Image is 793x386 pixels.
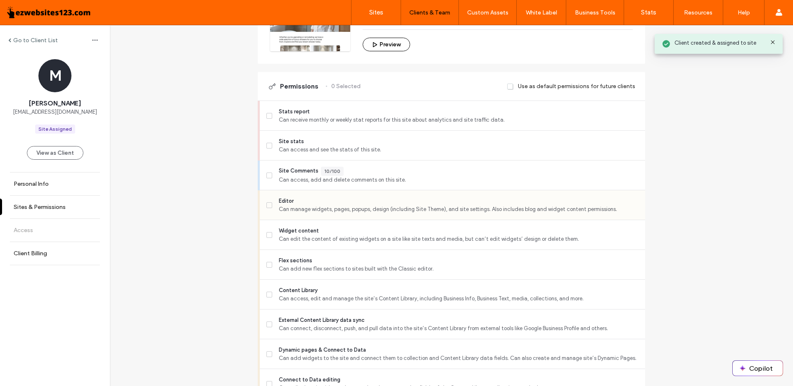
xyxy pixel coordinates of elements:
label: Clients & Team [409,9,450,16]
label: Business Tools [575,9,615,16]
div: Site Assigned [38,125,72,133]
span: [EMAIL_ADDRESS][DOMAIN_NAME] [13,108,97,116]
label: Resources [684,9,712,16]
span: Can access, edit and manage the site’s Content Library, including Business Info, Business Text, m... [279,295,639,303]
label: Help [738,9,750,16]
span: Help [19,6,36,13]
span: Permissions [280,82,318,91]
span: Can edit the content of existing widgets on a site like site texts and media, but can’t edit widg... [279,235,639,243]
label: Access [14,227,33,234]
span: Can access and see the stats of this site. [279,146,639,154]
span: Can manage widgets, pages, popups, design (including Site Theme), and site settings. Also include... [279,205,639,213]
label: Stats [641,9,656,16]
span: Can access, add and delete comments on this site. [279,176,639,184]
label: Personal Info [14,180,49,187]
label: Go to Client List [13,37,58,44]
span: Widget content [279,227,639,235]
label: Sites & Permissions [14,204,66,211]
span: [PERSON_NAME] [29,99,81,108]
button: Copilot [733,361,783,376]
span: Site Comments [279,167,318,176]
button: Preview [363,38,410,51]
div: M [38,59,71,92]
span: Can add widgets to the site and connect them to collection and Content Library data fields. Can a... [279,354,639,362]
label: Sites [369,9,383,16]
span: Flex sections [279,257,639,265]
label: Custom Assets [467,9,508,16]
span: Content Library [279,286,639,295]
button: View as Client [27,146,83,160]
label: Client Billing [14,250,47,257]
label: 0 Selected [331,79,361,94]
span: Can connect, disconnect, push, and pull data into the site’s Content Library from external tools ... [279,324,639,333]
span: Site stats [279,137,639,146]
span: Can add new flex sections to sites built with the Classic editor. [279,265,639,273]
span: Can receive monthly or weekly stat reports for this site about analytics and site traffic data. [279,116,639,124]
span: Client created & assigned to site [674,39,756,47]
span: Connect to Data editing [279,376,639,384]
label: Use as default permissions for future clients [518,79,635,94]
span: External Content Library data sync [279,316,639,324]
span: Dynamic pages & Connect to Data [279,346,639,354]
span: Editor [279,197,639,205]
span: Stats report [279,108,639,116]
label: White Label [526,9,557,16]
